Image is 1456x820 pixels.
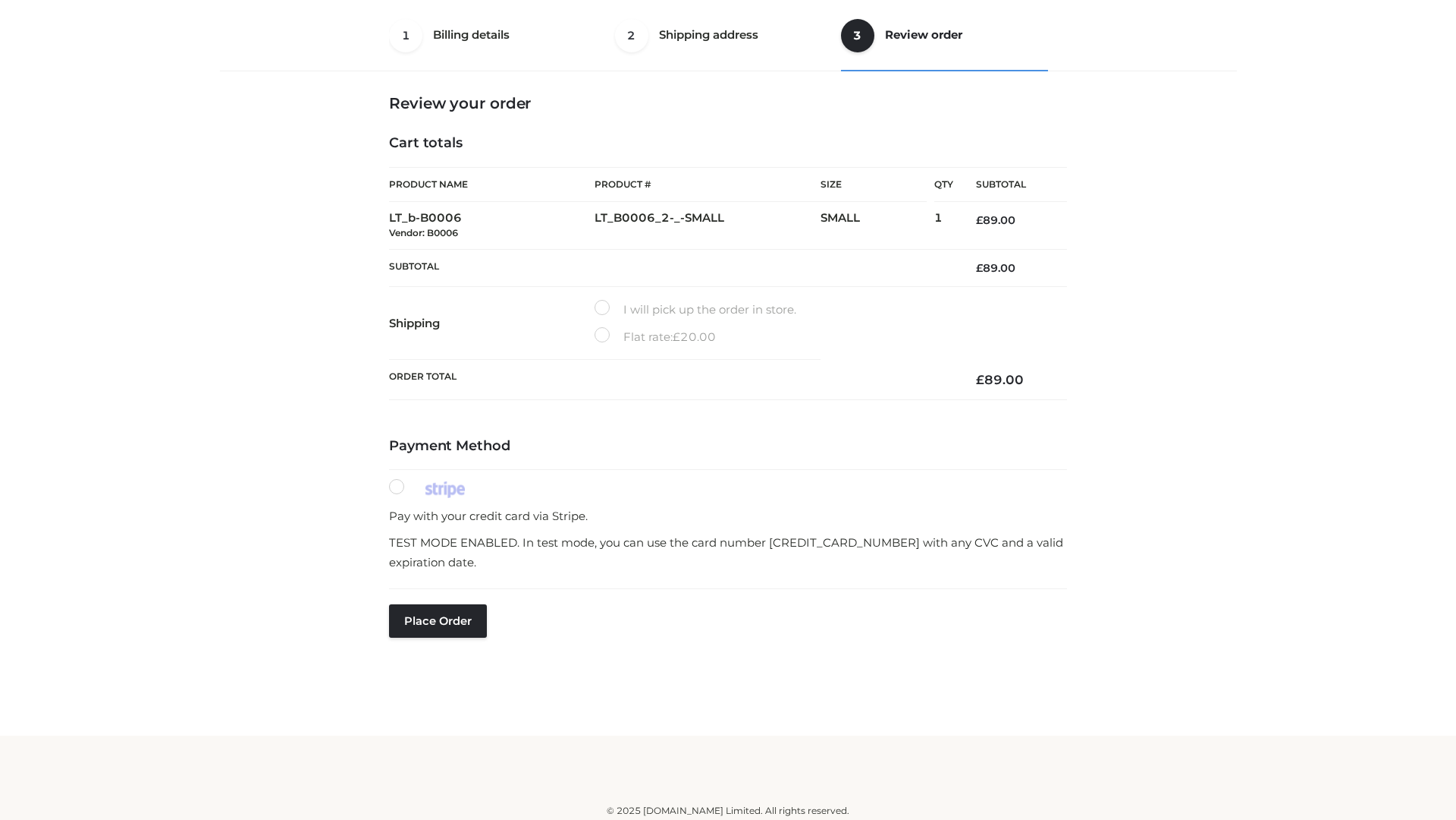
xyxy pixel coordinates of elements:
div: © 2025 [DOMAIN_NAME] Limited. All rights reserved. [225,803,1231,818]
td: 1 [934,202,953,250]
h4: Cart totals [389,135,1067,152]
p: Pay with your credit card via Stripe. [389,506,1067,526]
th: Shipping [389,287,595,360]
th: Product Name [389,167,595,202]
bdi: 20.00 [673,330,716,344]
th: Subtotal [953,168,1067,202]
td: SMALL [821,202,934,250]
h3: Review your order [389,94,1067,112]
span: £ [976,261,983,275]
button: Place order [389,604,487,638]
label: Flat rate: [595,327,716,347]
bdi: 89.00 [976,372,1024,387]
label: I will pick up the order in store. [595,300,796,320]
small: Vendor: B0006 [389,227,458,238]
span: £ [976,213,983,227]
th: Subtotal [389,249,953,286]
bdi: 89.00 [976,261,1015,275]
td: LT_B0006_2-_-SMALL [595,202,821,250]
bdi: 89.00 [976,213,1015,227]
th: Qty [934,167,953,202]
p: TEST MODE ENABLED. In test mode, you can use the card number [CREDIT_CARD_NUMBER] with any CVC an... [389,533,1067,572]
span: £ [673,330,680,344]
th: Product # [595,167,821,202]
td: LT_b-B0006 [389,202,595,250]
th: Size [821,168,927,202]
h4: Payment Method [389,438,1067,455]
th: Order Total [389,360,953,400]
span: £ [976,372,984,387]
